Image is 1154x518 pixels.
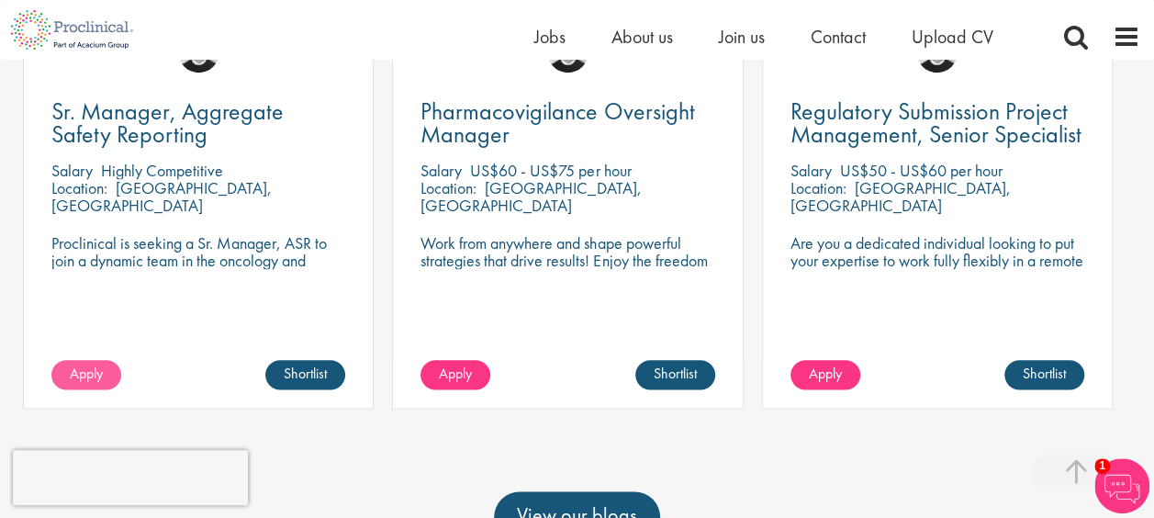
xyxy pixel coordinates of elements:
[635,360,715,389] a: Shortlist
[51,100,345,146] a: Sr. Manager, Aggregate Safety Reporting
[51,177,272,216] p: [GEOGRAPHIC_DATA], [GEOGRAPHIC_DATA]
[790,177,846,198] span: Location:
[420,360,490,389] a: Apply
[790,360,860,389] a: Apply
[719,25,765,49] a: Join us
[470,160,631,181] p: US$60 - US$75 per hour
[70,364,103,383] span: Apply
[265,360,345,389] a: Shortlist
[420,177,641,216] p: [GEOGRAPHIC_DATA], [GEOGRAPHIC_DATA]
[51,234,345,287] p: Proclinical is seeking a Sr. Manager, ASR to join a dynamic team in the oncology and pharmaceutic...
[790,160,832,181] span: Salary
[790,96,1081,150] span: Regulatory Submission Project Management, Senior Specialist
[790,177,1011,216] p: [GEOGRAPHIC_DATA], [GEOGRAPHIC_DATA]
[534,25,566,49] a: Jobs
[912,25,993,49] a: Upload CV
[13,450,248,505] iframe: reCAPTCHA
[420,160,462,181] span: Salary
[51,360,121,389] a: Apply
[1094,458,1110,474] span: 1
[811,25,866,49] a: Contact
[790,234,1084,287] p: Are you a dedicated individual looking to put your expertise to work fully flexibly in a remote p...
[1004,360,1084,389] a: Shortlist
[790,100,1084,146] a: Regulatory Submission Project Management, Senior Specialist
[51,160,93,181] span: Salary
[51,177,107,198] span: Location:
[611,25,673,49] a: About us
[420,234,714,287] p: Work from anywhere and shape powerful strategies that drive results! Enjoy the freedom of remote ...
[809,364,842,383] span: Apply
[420,100,714,146] a: Pharmacovigilance Oversight Manager
[101,160,223,181] p: Highly Competitive
[51,96,284,150] span: Sr. Manager, Aggregate Safety Reporting
[420,96,694,150] span: Pharmacovigilance Oversight Manager
[420,177,476,198] span: Location:
[1094,458,1149,513] img: Chatbot
[439,364,472,383] span: Apply
[840,160,1003,181] p: US$50 - US$60 per hour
